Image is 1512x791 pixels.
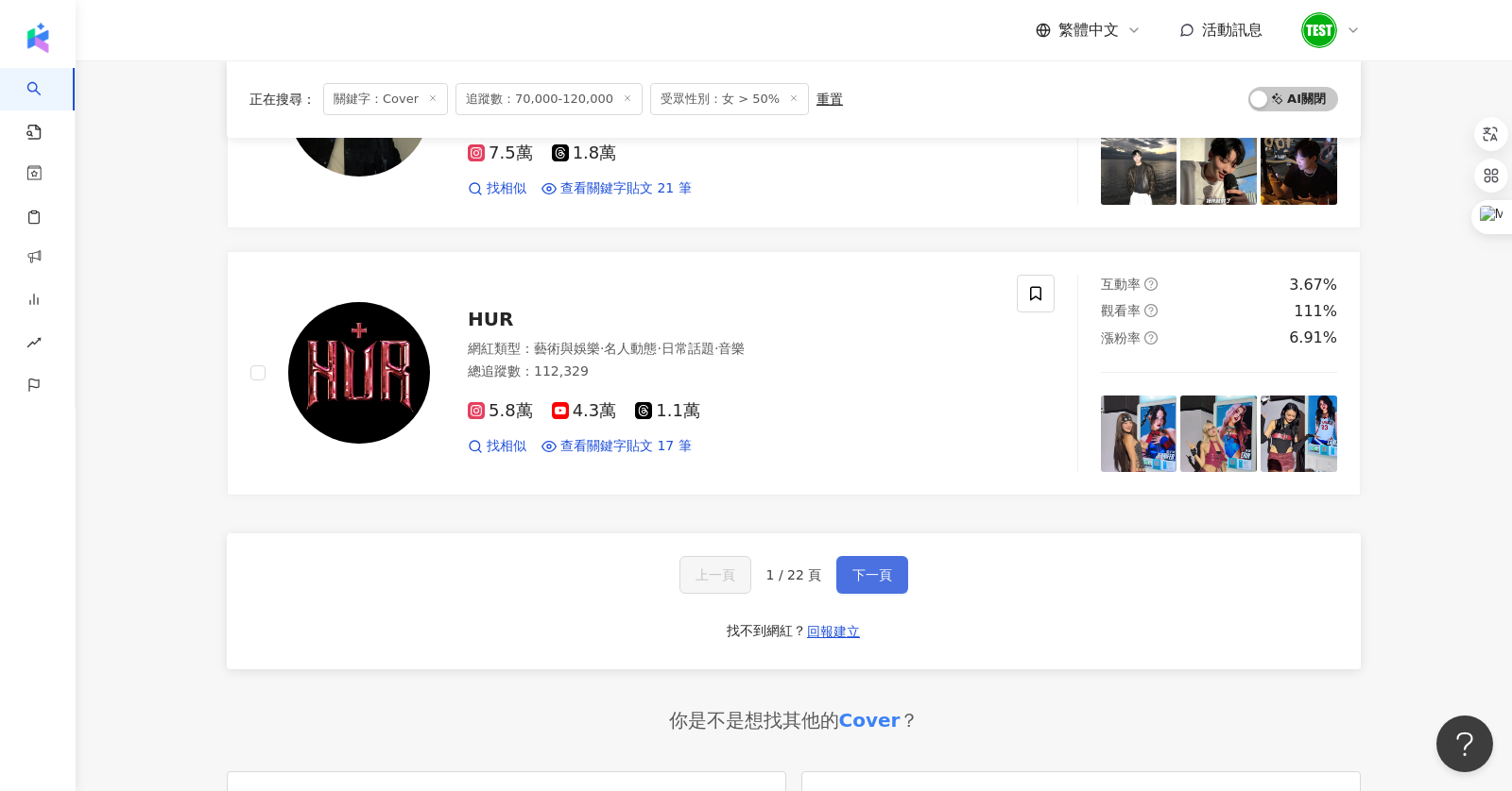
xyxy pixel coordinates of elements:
[1261,395,1337,472] img: post-image
[1261,128,1337,205] img: post-image
[1202,21,1263,39] span: 活動訊息
[1180,395,1257,472] img: post-image
[679,556,751,594] button: 上一頁
[468,437,526,456] a: 找相似
[839,707,901,733] div: Cover
[1144,331,1158,345] span: question-circle
[1144,278,1158,291] span: question-circle
[288,302,430,444] img: KOL Avatar
[468,308,513,330] span: HUR
[807,624,860,639] span: 回報建立
[766,567,822,582] span: 1 / 22 頁
[468,401,533,421] span: 5.8萬
[727,622,806,641] div: 找不到網紅？
[852,567,892,582] span: 下一頁
[600,341,604,356] span: ·
[541,437,692,456] a: 查看關鍵字貼文 17 筆
[323,83,448,115] span: 關鍵字：Cover
[1180,128,1257,205] img: post-image
[227,251,1361,496] a: KOL AvatarHUR網紅類型：藝術與娛樂·名人動態·日常話題·音樂總追蹤數：112,3295.8萬4.3萬1.1萬找相似查看關鍵字貼文 17 筆互動率question-circle3.67...
[816,92,843,107] div: 重置
[534,341,600,356] span: 藝術與娛樂
[718,341,745,356] span: 音樂
[468,340,994,359] div: 網紅類型 ：
[552,401,617,421] span: 4.3萬
[635,401,700,421] span: 1.1萬
[560,437,692,456] span: 查看關鍵字貼文 17 筆
[487,437,526,456] span: 找相似
[1101,330,1141,345] span: 漲粉率
[552,143,617,163] span: 1.8萬
[468,179,526,198] a: 找相似
[1301,12,1337,48] img: unnamed.png
[604,341,657,356] span: 名人動態
[487,179,526,198] span: 找相似
[541,179,692,198] a: 查看關鍵字貼文 21 筆
[1144,304,1158,317] span: question-circle
[26,324,42,366] span: rise
[1436,715,1493,772] iframe: Help Scout Beacon - Open
[657,341,661,356] span: ·
[1289,275,1337,295] div: 3.67%
[836,556,908,594] button: 下一頁
[560,179,692,198] span: 查看關鍵字貼文 21 筆
[468,362,994,381] div: 總追蹤數 ： 112,329
[455,83,643,115] span: 追蹤數：70,000-120,000
[661,341,714,356] span: 日常話題
[1101,395,1177,472] img: post-image
[1289,328,1337,348] div: 6.91%
[468,143,533,163] span: 7.5萬
[650,83,809,115] span: 受眾性別：女 > 50%
[669,707,919,733] div: 你是不是想找其他的 ？
[1058,20,1119,41] span: 繁體中文
[249,92,316,107] span: 正在搜尋 ：
[1101,277,1141,292] span: 互動率
[1294,301,1337,322] div: 111%
[1101,303,1141,318] span: 觀看率
[26,68,64,142] a: search
[806,616,861,647] button: 回報建立
[1101,128,1177,205] img: post-image
[714,341,718,356] span: ·
[23,23,53,53] img: logo icon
